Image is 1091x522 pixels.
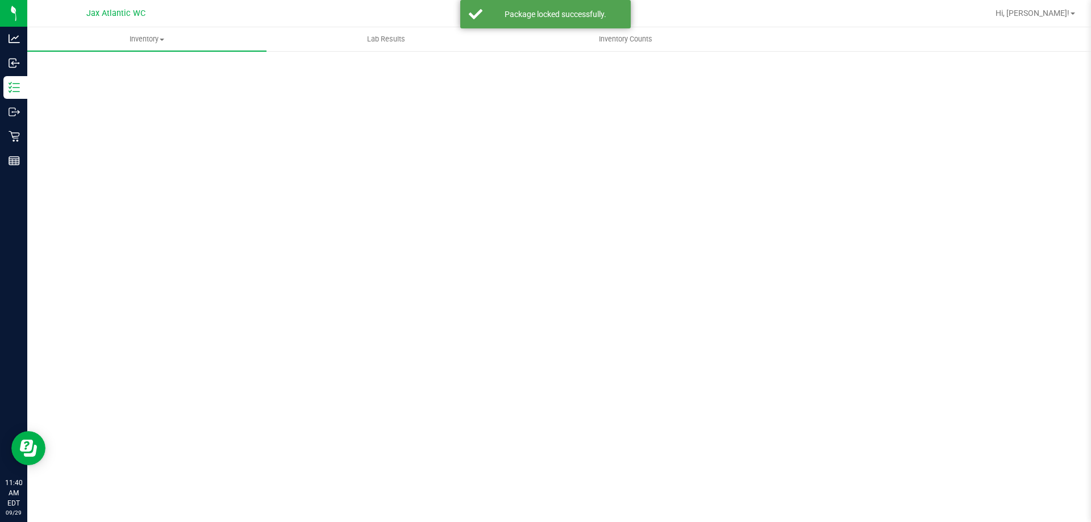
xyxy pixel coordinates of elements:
[506,27,745,51] a: Inventory Counts
[9,57,20,69] inline-svg: Inbound
[489,9,622,20] div: Package locked successfully.
[9,33,20,44] inline-svg: Analytics
[86,9,145,18] span: Jax Atlantic WC
[11,431,45,465] iframe: Resource center
[996,9,1069,18] span: Hi, [PERSON_NAME]!
[5,508,22,517] p: 09/29
[352,34,420,44] span: Lab Results
[9,106,20,118] inline-svg: Outbound
[27,34,266,44] span: Inventory
[584,34,668,44] span: Inventory Counts
[9,155,20,166] inline-svg: Reports
[9,131,20,142] inline-svg: Retail
[27,27,266,51] a: Inventory
[9,82,20,93] inline-svg: Inventory
[266,27,506,51] a: Lab Results
[5,478,22,508] p: 11:40 AM EDT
